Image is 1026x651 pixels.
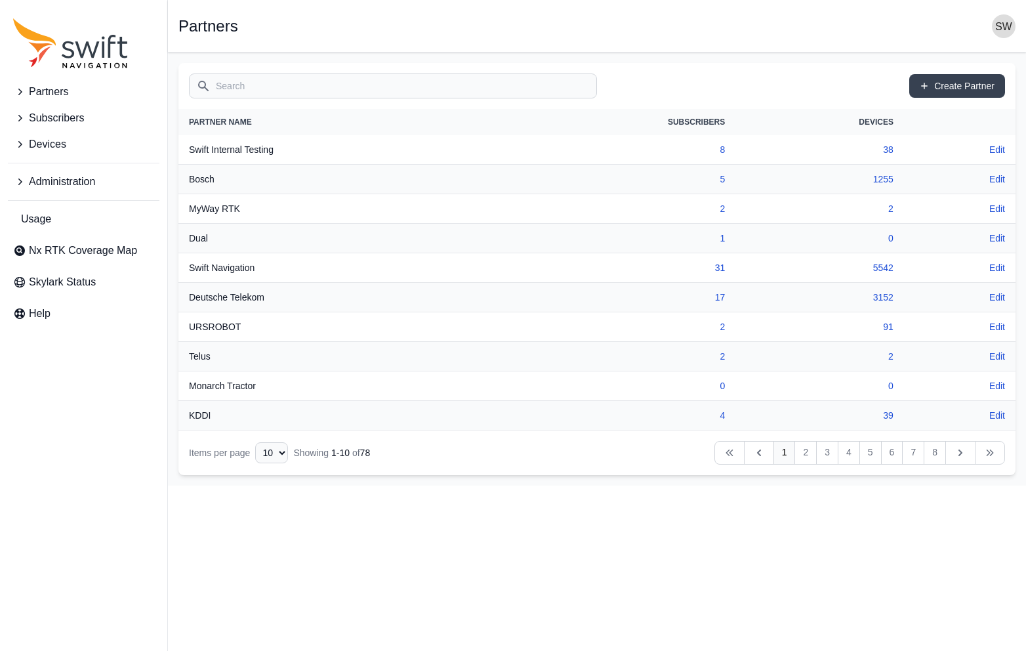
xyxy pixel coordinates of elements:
[29,306,51,322] span: Help
[189,448,250,458] span: Items per page
[293,446,370,459] div: Showing of
[29,110,84,126] span: Subscribers
[331,448,350,458] span: 1 - 10
[883,144,893,155] a: 38
[178,109,499,135] th: Partner Name
[989,379,1005,392] a: Edit
[909,74,1005,98] a: Create Partner
[902,441,924,465] a: 7
[838,441,860,465] a: 4
[720,381,726,391] a: 0
[883,410,893,421] a: 39
[255,442,288,463] select: Display Limit
[715,262,726,273] a: 31
[873,262,893,273] a: 5542
[881,441,903,465] a: 6
[189,73,597,98] input: Search
[8,131,159,157] button: Devices
[924,441,946,465] a: 8
[989,173,1005,186] a: Edit
[8,105,159,131] button: Subscribers
[720,410,726,421] a: 4
[29,84,68,100] span: Partners
[8,79,159,105] button: Partners
[989,291,1005,304] a: Edit
[178,430,1016,475] nav: Table navigation
[873,292,893,303] a: 3152
[8,269,159,295] a: Skylark Status
[29,243,137,259] span: Nx RTK Coverage Map
[989,320,1005,333] a: Edit
[8,206,159,232] a: Usage
[715,292,726,303] a: 17
[29,136,66,152] span: Devices
[989,202,1005,215] a: Edit
[178,371,499,401] th: Monarch Tractor
[989,409,1005,422] a: Edit
[499,109,736,135] th: Subscribers
[888,351,893,362] a: 2
[21,211,51,227] span: Usage
[992,14,1016,38] img: user photo
[989,350,1005,363] a: Edit
[888,233,893,243] a: 0
[360,448,371,458] span: 78
[178,224,499,253] th: Dual
[8,301,159,327] a: Help
[794,441,817,465] a: 2
[178,342,499,371] th: Telus
[720,174,726,184] a: 5
[989,261,1005,274] a: Edit
[873,174,893,184] a: 1255
[720,351,726,362] a: 2
[178,135,499,165] th: Swift Internal Testing
[720,144,726,155] a: 8
[8,238,159,264] a: Nx RTK Coverage Map
[720,203,726,214] a: 2
[178,401,499,430] th: KDDI
[816,441,838,465] a: 3
[883,322,893,332] a: 91
[178,312,499,342] th: URSROBOT
[178,165,499,194] th: Bosch
[29,274,96,290] span: Skylark Status
[8,169,159,195] button: Administration
[888,381,893,391] a: 0
[859,441,882,465] a: 5
[178,18,238,34] h1: Partners
[773,441,796,465] a: 1
[735,109,904,135] th: Devices
[178,194,499,224] th: MyWay RTK
[178,283,499,312] th: Deutsche Telekom
[720,233,726,243] a: 1
[720,322,726,332] a: 2
[989,232,1005,245] a: Edit
[989,143,1005,156] a: Edit
[888,203,893,214] a: 2
[29,174,95,190] span: Administration
[178,253,499,283] th: Swift Navigation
